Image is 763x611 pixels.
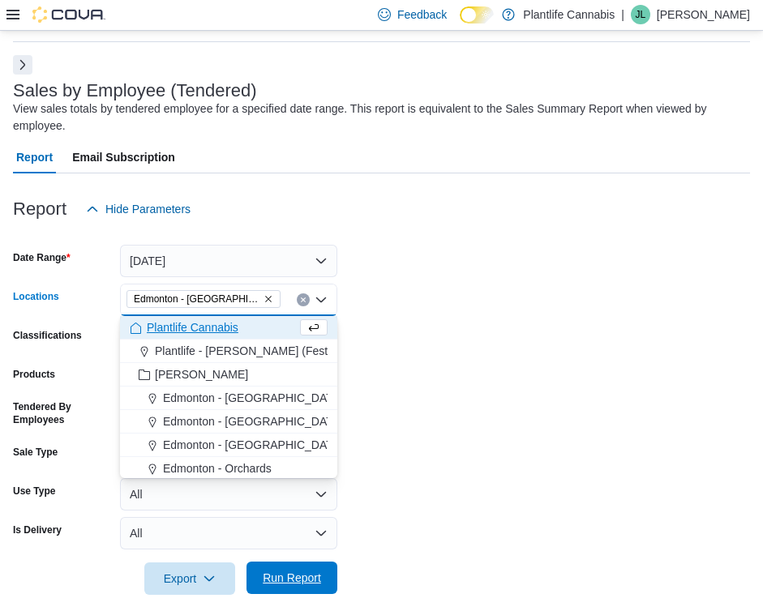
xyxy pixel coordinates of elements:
label: Sale Type [13,446,58,459]
span: Plantlife - [PERSON_NAME] (Festival) [155,343,349,359]
button: [PERSON_NAME] [120,363,337,387]
button: Hide Parameters [79,193,197,225]
button: Next [13,55,32,75]
button: All [120,478,337,511]
label: Use Type [13,485,55,498]
input: Dark Mode [460,6,494,23]
span: Edmonton - [GEOGRAPHIC_DATA] [163,437,343,453]
span: Report [16,141,53,173]
span: Edmonton - [GEOGRAPHIC_DATA] [163,390,343,406]
button: All [120,517,337,549]
label: Date Range [13,251,71,264]
button: Close list of options [315,293,328,306]
button: Clear input [297,293,310,306]
label: Tendered By Employees [13,400,114,426]
span: JL [636,5,646,24]
button: Export [144,562,235,595]
span: Email Subscription [72,141,175,173]
span: [PERSON_NAME] [155,366,248,382]
span: Export [154,562,225,595]
label: Classifications [13,329,82,342]
span: Plantlife Cannabis [147,319,238,335]
button: Plantlife - [PERSON_NAME] (Festival) [120,340,337,363]
span: Run Report [263,570,321,586]
button: [DATE] [120,245,337,277]
span: Edmonton - Windermere Currents [126,290,281,308]
button: Plantlife Cannabis [120,316,337,340]
label: Is Delivery [13,523,62,536]
p: [PERSON_NAME] [657,5,750,24]
div: View sales totals by tendered employee for a specified date range. This report is equivalent to t... [13,100,742,135]
div: Jessi Loff [631,5,650,24]
span: Edmonton - Orchards [163,460,272,476]
button: Edmonton - [GEOGRAPHIC_DATA] [120,434,337,457]
button: Edmonton - [GEOGRAPHIC_DATA] [120,387,337,410]
span: Feedback [397,6,447,23]
button: Remove Edmonton - Windermere Currents from selection in this group [264,294,273,304]
img: Cova [32,6,105,23]
h3: Report [13,199,66,219]
label: Products [13,368,55,381]
span: Edmonton - [GEOGRAPHIC_DATA] [163,413,343,429]
span: Edmonton - [GEOGRAPHIC_DATA] Currents [134,291,260,307]
button: Edmonton - [GEOGRAPHIC_DATA] [120,410,337,434]
p: | [621,5,624,24]
h3: Sales by Employee (Tendered) [13,81,257,100]
button: Edmonton - Orchards [120,457,337,481]
span: Hide Parameters [105,201,191,217]
label: Locations [13,290,59,303]
button: Run Report [246,562,337,594]
p: Plantlife Cannabis [523,5,615,24]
